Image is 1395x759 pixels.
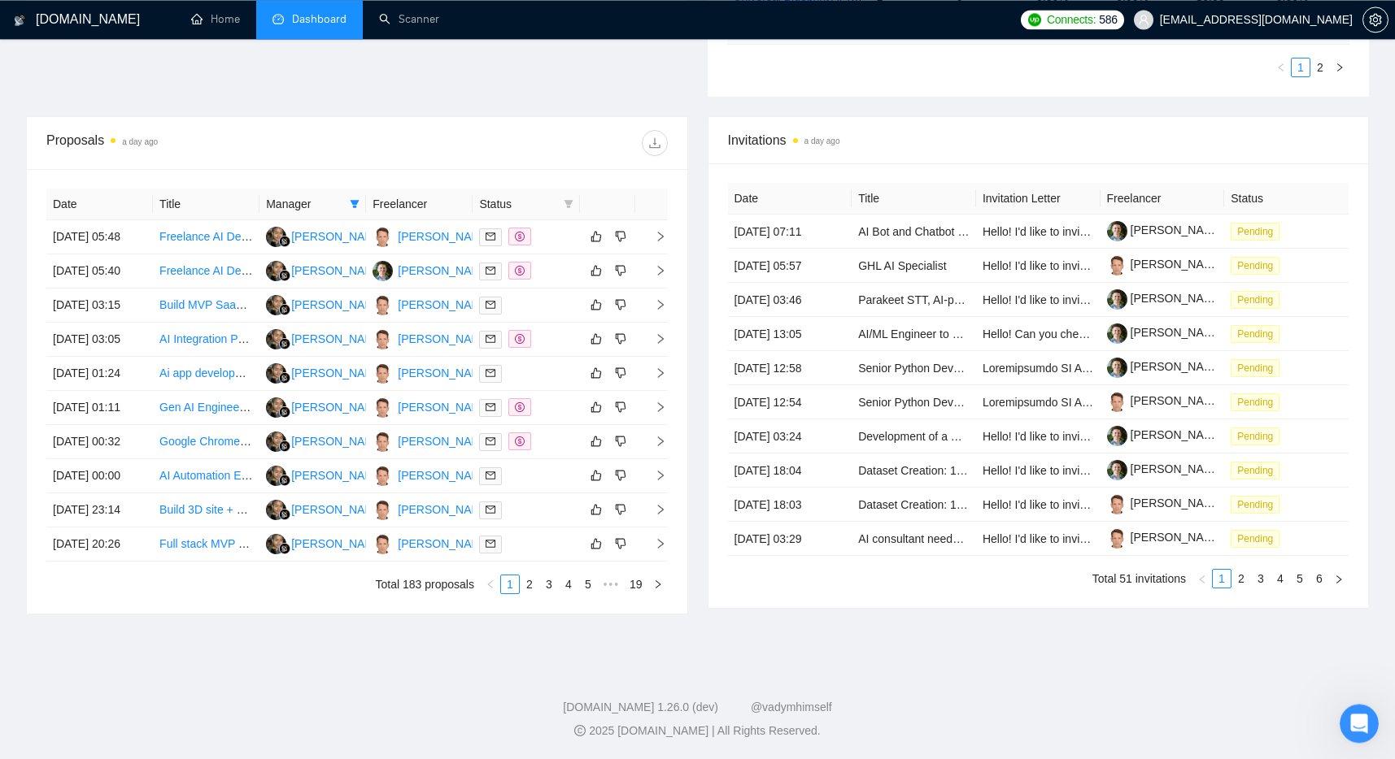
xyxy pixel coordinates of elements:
div: [PERSON_NAME] [291,364,385,382]
button: dislike [611,534,630,553]
li: 2 [1232,569,1251,588]
span: like [591,298,602,311]
a: PN[PERSON_NAME] [266,536,385,549]
img: gigradar-bm.png [279,440,290,452]
td: [DATE] 01:11 [46,391,153,425]
a: DG[PERSON_NAME] [373,468,491,481]
th: Date [46,189,153,220]
span: mail [486,436,495,446]
span: like [591,332,602,345]
button: like [586,397,606,417]
a: 5 [1291,570,1309,588]
button: dislike [611,329,630,349]
a: Pending [1231,497,1286,510]
span: dislike [615,503,626,516]
a: Ai app development [159,366,260,379]
td: [DATE] 03:24 [728,419,852,453]
a: 19 [625,575,647,593]
td: [DATE] 05:48 [46,220,153,254]
a: DG[PERSON_NAME] [373,332,491,345]
a: Senior Python Developer (Contract-based, Revenue Share Model) AI / Offline GPT-based Application [858,362,1367,375]
a: [PERSON_NAME] [1107,326,1224,339]
th: Invitation Letter [976,183,1101,215]
span: Pending [1231,496,1279,514]
a: PN[PERSON_NAME] [266,297,385,310]
img: DG [373,329,393,349]
img: gigradar-bm.png [279,475,290,486]
div: [PERSON_NAME] [291,501,385,518]
span: right [642,231,666,242]
a: Pending [1231,293,1286,306]
span: left [1197,575,1207,584]
a: DG[PERSON_NAME] [373,536,491,549]
button: dislike [611,466,630,485]
td: [DATE] 05:57 [728,249,852,283]
button: like [586,534,606,553]
span: filter [347,192,363,216]
img: c1VrutQuZlatUe1eE_O8Ts6ITK7KY5JFGGloUJXTXI0h5JOaMUv_ZEf5D3nCUu9UmJ [1107,426,1127,446]
a: searchScanner [379,12,439,26]
td: [DATE] 12:54 [728,385,852,419]
a: Freelance AI Developer for Automated Floor Plan Analysis [159,264,452,277]
img: c1VrutQuZlatUe1eE_O8Ts6ITK7KY5JFGGloUJXTXI0h5JOaMUv_ZEf5D3nCUu9UmJ [1107,289,1127,310]
span: dislike [615,264,626,277]
div: [PERSON_NAME] [291,432,385,450]
img: gigradar-bm.png [279,372,290,384]
a: 1 [501,575,519,593]
div: [PERSON_NAME] [398,228,491,245]
a: PN[PERSON_NAME] [266,366,385,379]
a: [PERSON_NAME] [1107,531,1224,544]
span: Pending [1231,291,1279,309]
a: Pending [1231,327,1286,340]
span: dislike [615,332,626,345]
img: DG [373,432,393,452]
span: dashboard [272,13,284,24]
img: PN [266,261,286,281]
a: 2 [1311,59,1329,76]
a: Build 3D site + decks - Designer + Builder for Next-Gen Web Platform 🎨 [159,503,527,516]
img: c1VrutQuZlatUe1eE_O8Ts6ITK7KY5JFGGloUJXTXI0h5JOaMUv_ZEf5D3nCUu9UmJ [1107,358,1127,378]
li: Next 5 Pages [598,575,624,594]
img: DG [373,227,393,247]
span: mail [486,266,495,275]
a: PN[PERSON_NAME] [266,502,385,515]
span: dislike [615,435,626,448]
button: left [1271,58,1291,77]
li: 19 [624,575,648,594]
a: [PERSON_NAME] [1107,292,1224,305]
span: mail [486,232,495,241]
img: PN [266,432,286,452]
a: 6 [1310,570,1328,588]
li: 2 [520,575,539,594]
img: DG [373,397,393,418]
td: Senior Python Developer (Contract-based, Revenue Share Model) AI / Offline GPT-based Application [852,385,976,419]
a: PN[PERSON_NAME] [266,400,385,413]
span: Invitations [728,130,1349,150]
button: like [586,261,606,280]
td: Senior Python Developer (Contract-based, Revenue Share Model) AI / Offline GPT-based Application [852,351,976,385]
img: gigradar-bm.png [279,338,290,349]
a: DG[PERSON_NAME] [373,297,491,310]
img: c1VrutQuZlatUe1eE_O8Ts6ITK7KY5JFGGloUJXTXI0h5JOaMUv_ZEf5D3nCUu9UmJ [1107,323,1127,344]
a: AI Integration Partner: Strategist & intergration [159,332,393,345]
span: right [642,367,666,379]
span: mail [486,334,495,344]
img: c1_jV-vscYddOsN1_HoFnXI4qSDBbYbVhPUmgkIsTkTEAvHou5-Mj76_d76O841h-x [1107,255,1127,275]
a: 5 [579,575,597,593]
time: a day ago [122,137,158,146]
div: [PERSON_NAME] [291,466,385,484]
span: dollar [515,334,525,344]
a: Parakeet STT, AI-powered answering machine detection for Vicidial, STT Parakeet Expertise required [858,293,1369,306]
a: Google Chrome Extension - Rebrand & Debug [159,435,395,448]
img: DG [373,466,393,486]
a: PN[PERSON_NAME] [266,229,385,242]
li: 5 [1290,569,1310,588]
button: dislike [611,295,630,314]
div: [PERSON_NAME] [398,432,491,450]
img: PN [266,329,286,349]
span: like [591,503,602,516]
img: PN [266,397,286,418]
img: gigradar-bm.png [279,509,290,520]
img: PN [266,534,286,554]
span: like [591,537,602,550]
